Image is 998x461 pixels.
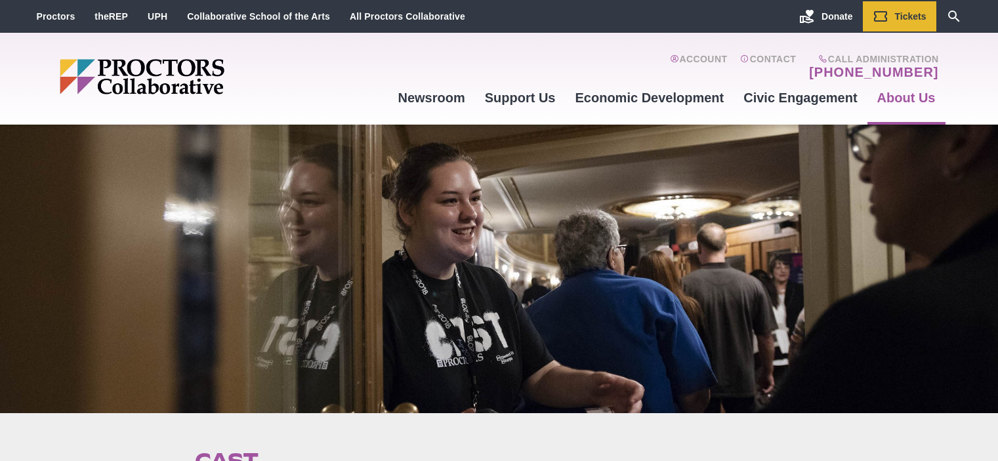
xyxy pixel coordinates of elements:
a: [PHONE_NUMBER] [809,64,938,80]
a: Tickets [863,1,936,31]
a: Newsroom [388,80,474,115]
a: Contact [740,54,796,80]
span: Donate [821,11,852,22]
a: Civic Engagement [734,80,867,115]
a: theREP [94,11,128,22]
a: Account [670,54,727,80]
a: Support Us [475,80,566,115]
img: Proctors logo [60,59,325,94]
span: Call Administration [805,54,938,64]
span: Tickets [895,11,926,22]
a: Economic Development [566,80,734,115]
a: All Proctors Collaborative [350,11,465,22]
a: About Us [867,80,946,115]
a: Proctors [37,11,75,22]
a: Search [936,1,972,31]
a: Donate [789,1,862,31]
a: UPH [148,11,167,22]
a: Collaborative School of the Arts [187,11,330,22]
